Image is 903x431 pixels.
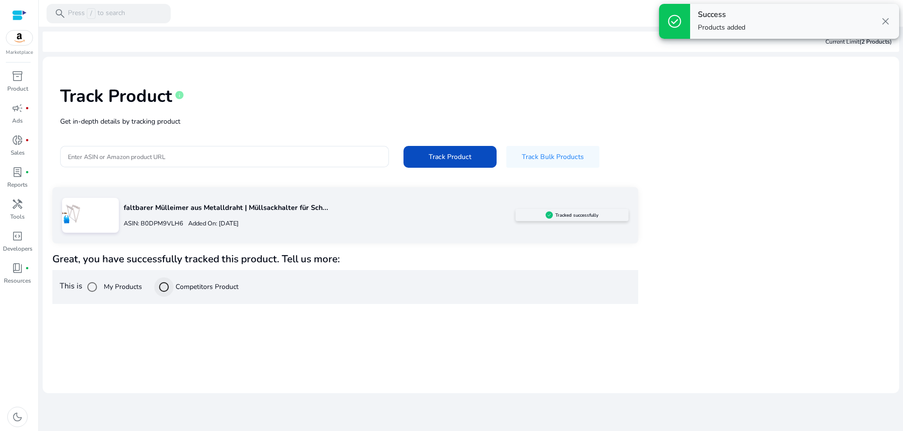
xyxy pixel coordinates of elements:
[60,86,172,107] h1: Track Product
[7,84,28,93] p: Product
[12,411,23,423] span: dark_mode
[698,10,745,19] h4: Success
[102,282,142,292] label: My Products
[25,170,29,174] span: fiber_manual_record
[87,8,96,19] span: /
[3,244,32,253] p: Developers
[52,253,638,265] h4: Great, you have successfully tracked this product. Tell us more:
[667,14,682,29] span: check_circle
[124,219,183,228] p: ASIN: B0DPM9VLH6
[522,152,584,162] span: Track Bulk Products
[12,262,23,274] span: book_4
[183,219,239,228] p: Added On: [DATE]
[506,146,599,168] button: Track Bulk Products
[12,198,23,210] span: handyman
[403,146,497,168] button: Track Product
[698,23,745,32] p: Products added
[25,266,29,270] span: fiber_manual_record
[11,148,25,157] p: Sales
[52,270,638,304] div: This is
[10,212,25,221] p: Tools
[60,116,882,127] p: Get in-depth details by tracking product
[12,70,23,82] span: inventory_2
[25,106,29,110] span: fiber_manual_record
[124,203,516,213] p: faltbarer Mülleimer aus Metalldraht | Müllsackhalter für Sch...
[12,230,23,242] span: code_blocks
[880,16,891,27] span: close
[54,8,66,19] span: search
[7,180,28,189] p: Reports
[12,116,23,125] p: Ads
[4,276,31,285] p: Resources
[429,152,471,162] span: Track Product
[12,166,23,178] span: lab_profile
[12,102,23,114] span: campaign
[12,134,23,146] span: donut_small
[546,211,553,219] img: sellerapp_active
[62,203,84,224] img: 615ObO8ljTL.jpg
[6,49,33,56] p: Marketplace
[174,282,239,292] label: Competitors Product
[175,90,184,100] span: info
[6,31,32,45] img: amazon.svg
[555,212,598,218] h5: Tracked successfully
[68,8,125,19] p: Press to search
[25,138,29,142] span: fiber_manual_record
